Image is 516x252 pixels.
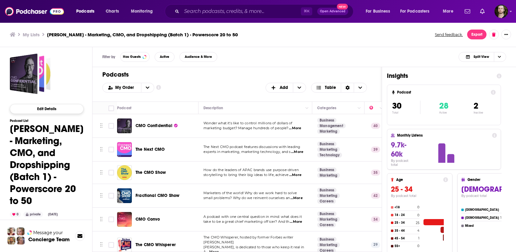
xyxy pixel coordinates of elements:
a: Marketing [317,173,340,178]
p: Active [439,111,448,114]
span: take to be a great chief marketing officer? And th [203,219,290,224]
span: Open Advanced [320,10,345,13]
a: CMO Convo [117,212,132,227]
span: CMO Confidential [136,123,172,128]
div: Search podcasts, credits, & more... [171,4,359,18]
span: The CMO Whisperer [136,242,176,247]
span: experts in marketing, marketing technology, and s [203,150,290,154]
a: My Lists [23,32,40,38]
h1: Insights [387,72,492,80]
span: marketing budget? Manage hundreds of people? [203,126,289,130]
button: open menu [439,6,461,16]
a: Business [317,188,337,193]
p: 35 [371,170,380,176]
button: open menu [127,6,161,16]
input: Search podcasts, credits, & more... [182,6,301,16]
a: Fractional CMO Show [136,193,179,199]
a: CMO Convo [136,216,160,222]
span: 30 [392,101,401,111]
a: Marketing [317,217,340,222]
div: Podcast [117,104,132,112]
button: Send feedback. [433,32,465,37]
button: Show profile menu [494,5,508,18]
div: [DATE] [45,212,60,217]
span: Has Guests [123,55,141,58]
span: The Next CMO podcast features discussions with leading [203,145,300,149]
a: Management [317,123,346,128]
a: Dima Zelikman - Marketing, CMO, and Dropshipping (Batch 1) - Powerscore 20 to 50 [10,54,50,94]
button: Column Actions [378,105,385,112]
button: Audience & More [179,52,217,62]
h3: [PERSON_NAME] - Marketing, CMO, and Dropshipping (Batch 1) - Powerscore 20 to 50 [47,32,238,38]
h4: 0 [417,244,419,248]
span: For Podcasters [400,7,430,16]
img: CMO Confidential [117,118,132,133]
button: open menu [396,6,439,16]
span: For Business [366,7,390,16]
h1: [PERSON_NAME] - Marketing, CMO, and Dropshipping (Batch 1) - Powerscore 20 to 50 [10,123,84,207]
p: 34 [371,216,380,222]
span: Monitoring [131,7,153,16]
button: Open AdvancedNew [317,8,348,15]
button: open menu [361,6,398,16]
p: 39 [371,146,380,153]
img: Fractional CMO Show [117,188,132,203]
h3: 25 - 34 [391,185,448,194]
h4: Monthly Listens [397,133,489,138]
span: Fractional CMO Show [136,193,179,198]
span: 2 [474,101,478,111]
span: storytelling to bring their big ideas to life, achieve [203,173,289,177]
button: Move [99,191,103,200]
h4: [DEMOGRAPHIC_DATA] [465,216,499,220]
button: open menu [103,86,141,90]
span: Podcasts [76,7,94,16]
span: ...More [290,196,303,201]
span: The Next CMO [136,147,165,152]
h4: [DEMOGRAPHIC_DATA] [465,208,500,212]
h4: Age [396,178,441,182]
h4: 35 - 44 [395,229,416,233]
a: Show additional information [156,85,161,90]
a: Business [317,211,337,216]
a: Technology [317,153,342,158]
img: Barbara Profile [17,237,25,245]
p: Total [392,111,420,114]
a: Show notifications dropdown [478,6,487,17]
img: Sydney Profile [7,227,15,235]
img: User Profile [494,5,508,18]
span: Toggle select row [108,170,114,175]
span: Message your [33,230,63,236]
span: Audience & More [185,55,212,58]
h4: 45 - 54 [395,237,417,240]
span: 9.7k-60k [391,140,406,159]
span: Add [280,86,288,90]
button: Column Actions [356,105,363,112]
a: Careers [317,222,336,227]
span: Split View [474,55,489,58]
span: ...More [289,126,301,131]
span: The CMO Show [136,170,166,175]
span: ...More [291,150,303,154]
button: Has Guests [120,52,150,62]
button: + Add [266,83,306,93]
a: Marketing [317,147,340,152]
p: 42 [371,193,380,199]
h4: By podcast total [391,159,416,167]
a: Marketing [317,129,340,134]
h4: By podcast total [391,194,448,198]
h4: Podcast [397,90,488,94]
button: Choose View [311,83,367,93]
h1: Podcasts [102,71,367,78]
span: Wonder what it's like to control millions of dollars of [203,121,292,125]
h4: 1 [418,236,419,240]
a: The CMO Whisperer [136,242,176,248]
a: Charts [102,6,123,16]
span: My Order [115,86,136,90]
img: Jon Profile [7,237,15,245]
button: Move [99,168,103,177]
